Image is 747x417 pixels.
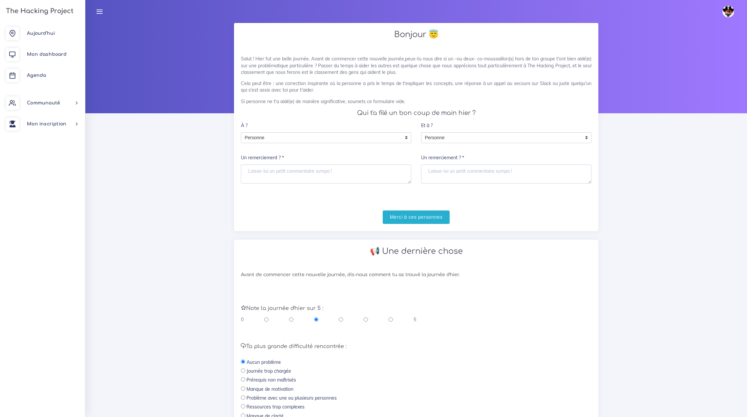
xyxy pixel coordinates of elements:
[246,377,296,383] label: Prérequis non maîtrisés
[27,52,67,57] span: Mon dashboard
[246,368,291,374] label: Journée trop chargée
[4,8,74,15] h3: The Hacking Project
[246,404,305,410] label: Ressources trop complexes
[241,80,591,94] p: Cela peut être : une correction inspirante où la personne a pris le temps de t'expliquer les conc...
[246,395,337,401] label: Problème avec une ou plusieurs personnes
[241,55,591,76] p: Salut ! Hier fut une belle journée. Avant de commencer cette nouvelle journée,peux-tu nous dire s...
[27,31,55,36] span: Aujourd'hui
[241,247,591,256] h2: 📢 Une dernière chose
[241,305,591,312] h5: Note la journée d'hier sur 5 :
[241,151,284,165] label: Un remerciement ? *
[241,119,247,132] label: À ?
[421,133,581,143] span: Personne
[722,6,734,17] img: avatar
[27,73,46,78] span: Agenda
[27,100,60,105] span: Communauté
[241,343,591,350] h5: Ta plus grande difficulté rencontrée :
[241,316,416,323] div: 0 5
[241,272,591,278] h6: Avant de commencer cette nouvelle journée, dis-nous comment tu as trouvé la journée d'hier.
[421,119,433,132] label: Et à ?
[383,210,450,224] input: Merci à ces personnes
[246,359,281,365] label: Aucun problème
[241,109,591,117] h4: Qui t'a filé un bon coup de main hier ?
[241,133,401,143] span: Personne
[27,121,66,126] span: Mon inscription
[241,98,591,105] p: Si personne ne t'a aidé(e) de manière significative, soumets ce formulaire vide.
[421,151,464,165] label: Un remerciement ? *
[241,30,591,39] h2: Bonjour 😇
[246,386,293,392] label: Manque de motivation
